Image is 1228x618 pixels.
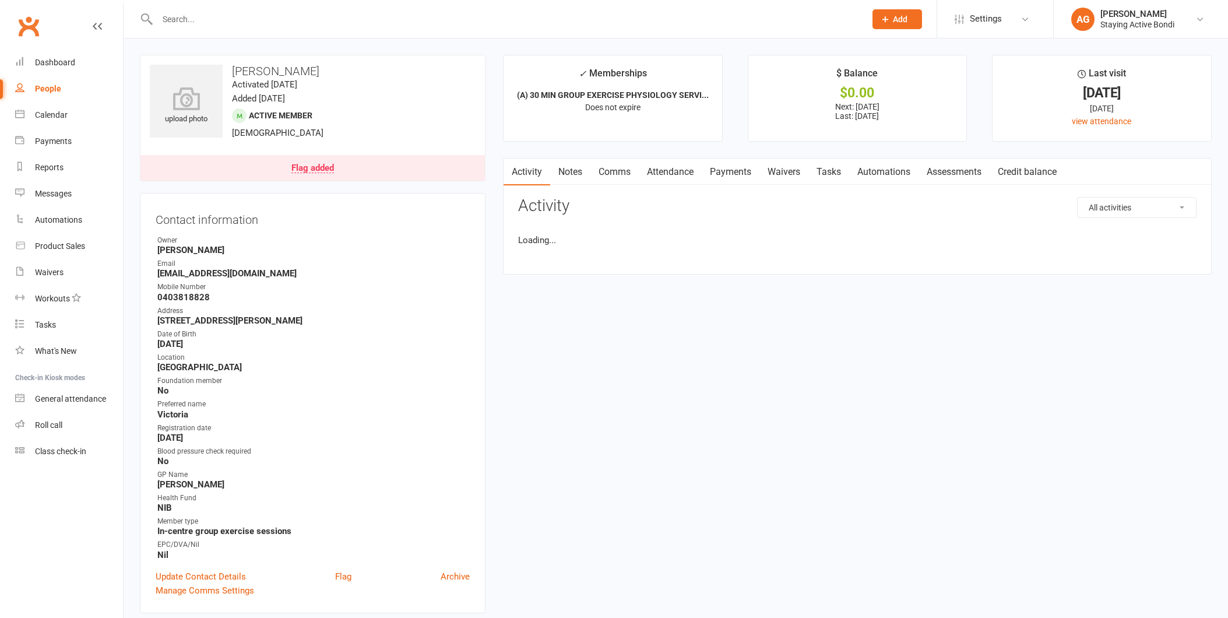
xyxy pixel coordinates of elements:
strong: [PERSON_NAME] [157,245,470,255]
a: General attendance kiosk mode [15,386,123,412]
strong: Nil [157,550,470,560]
div: Dashboard [35,58,75,67]
div: [DATE] [1003,102,1201,115]
div: Memberships [579,66,647,87]
a: Automations [15,207,123,233]
strong: No [157,385,470,396]
div: Calendar [35,110,68,120]
div: Member type [157,516,470,527]
a: Product Sales [15,233,123,259]
a: Notes [550,159,590,185]
a: view attendance [1072,117,1131,126]
div: Messages [35,189,72,198]
div: [DATE] [1003,87,1201,99]
p: Next: [DATE] Last: [DATE] [759,102,956,121]
button: Add [872,9,922,29]
div: Payments [35,136,72,146]
strong: [EMAIL_ADDRESS][DOMAIN_NAME] [157,268,470,279]
a: Messages [15,181,123,207]
div: Email [157,258,470,269]
a: Update Contact Details [156,570,246,584]
div: Blood pressure check required [157,446,470,457]
a: Waivers [15,259,123,286]
div: Foundation member [157,375,470,387]
a: Clubworx [14,12,43,41]
div: Product Sales [35,241,85,251]
a: Assessments [919,159,990,185]
div: EPC/DVA/Nil [157,539,470,550]
a: Payments [702,159,759,185]
span: Does not expire [585,103,641,112]
a: Manage Comms Settings [156,584,254,598]
div: Owner [157,235,470,246]
strong: In-centre group exercise sessions [157,526,470,536]
strong: [GEOGRAPHIC_DATA] [157,362,470,373]
div: Registration date [157,423,470,434]
h3: [PERSON_NAME] [150,65,476,78]
div: Flag added [291,164,334,173]
strong: [DATE] [157,339,470,349]
a: Activity [504,159,550,185]
a: What's New [15,338,123,364]
a: Comms [590,159,639,185]
div: GP Name [157,469,470,480]
div: People [35,84,61,93]
a: Automations [849,159,919,185]
h3: Contact information [156,209,470,226]
div: Preferred name [157,399,470,410]
time: Added [DATE] [232,93,285,104]
a: Calendar [15,102,123,128]
strong: No [157,456,470,466]
div: Health Fund [157,493,470,504]
strong: Victoria [157,409,470,420]
strong: [PERSON_NAME] [157,479,470,490]
span: [DEMOGRAPHIC_DATA] [232,128,323,138]
div: $ Balance [836,66,878,87]
div: Class check-in [35,447,86,456]
a: Waivers [759,159,808,185]
div: Automations [35,215,82,224]
time: Activated [DATE] [232,79,297,90]
strong: [DATE] [157,433,470,443]
div: Mobile Number [157,282,470,293]
div: upload photo [150,87,223,125]
div: AG [1071,8,1095,31]
div: $0.00 [759,87,956,99]
strong: [STREET_ADDRESS][PERSON_NAME] [157,315,470,326]
div: Staying Active Bondi [1100,19,1174,30]
a: Credit balance [990,159,1065,185]
h3: Activity [518,197,1197,215]
span: Settings [970,6,1002,32]
span: Active member [249,111,312,120]
a: Reports [15,154,123,181]
a: Tasks [808,159,849,185]
strong: (A) 30 MIN GROUP EXERCISE PHYSIOLOGY SERVI... [517,90,709,100]
a: Workouts [15,286,123,312]
div: Last visit [1078,66,1126,87]
div: Location [157,352,470,363]
a: Roll call [15,412,123,438]
input: Search... [154,11,857,27]
div: What's New [35,346,77,356]
div: Reports [35,163,64,172]
span: Add [893,15,907,24]
strong: 0403818828 [157,292,470,303]
div: [PERSON_NAME] [1100,9,1174,19]
li: Loading... [518,233,1197,247]
div: General attendance [35,394,106,403]
div: Address [157,306,470,317]
div: Waivers [35,268,64,277]
a: Flag [335,570,351,584]
a: Archive [441,570,470,584]
a: Class kiosk mode [15,438,123,465]
i: ✓ [579,68,586,79]
div: Workouts [35,294,70,303]
a: Tasks [15,312,123,338]
a: People [15,76,123,102]
div: Date of Birth [157,329,470,340]
strong: NIB [157,503,470,513]
div: Roll call [35,420,62,430]
a: Dashboard [15,50,123,76]
div: Tasks [35,320,56,329]
a: Payments [15,128,123,154]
